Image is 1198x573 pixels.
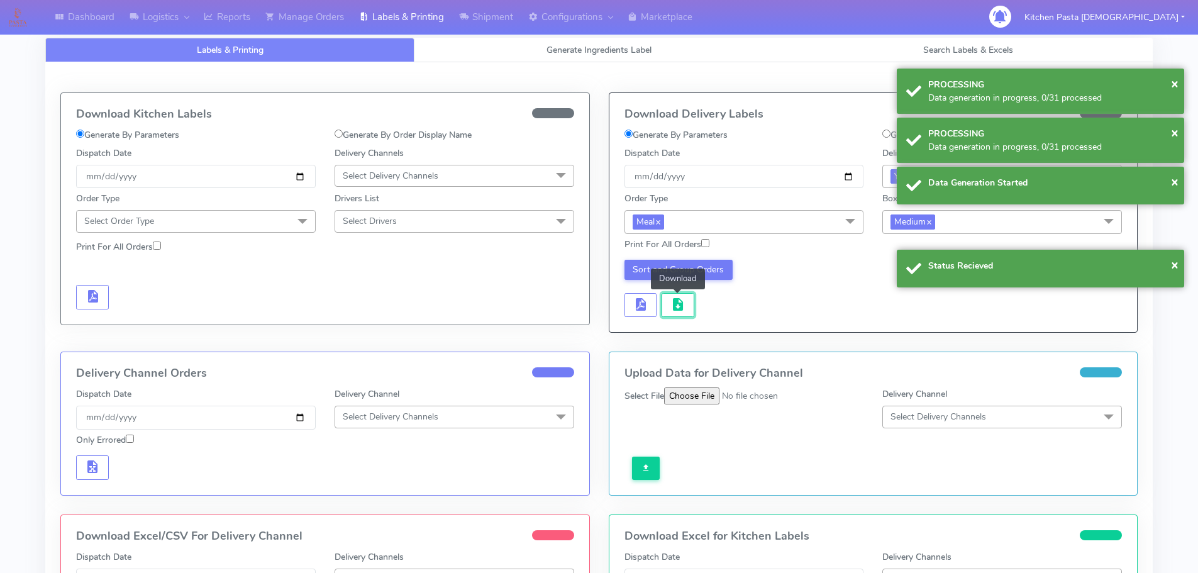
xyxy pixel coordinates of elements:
span: × [1171,124,1179,141]
div: PROCESSING [928,78,1175,91]
input: Only Errored [126,435,134,443]
div: Data generation in progress, 0/31 processed [928,91,1175,104]
h4: Download Excel for Kitchen Labels [624,530,1123,543]
h4: Download Delivery Labels [624,108,1123,121]
h4: Upload Data for Delivery Channel [624,367,1123,380]
span: × [1171,173,1179,190]
input: Print For All Orders [153,242,161,250]
button: Sort and Group Orders [624,260,733,280]
label: Delivery Channels [882,147,951,160]
button: Close [1171,123,1179,142]
button: Kitchen Pasta [DEMOGRAPHIC_DATA] [1015,4,1194,30]
a: x [655,214,660,228]
span: Medium [890,214,935,229]
label: Print For All Orders [76,240,161,253]
h4: Delivery Channel Orders [76,367,574,380]
label: Box Size [882,192,916,205]
input: Generate By Parameters [76,130,84,138]
label: Order Type [624,192,668,205]
h4: Download Excel/CSV For Delivery Channel [76,530,574,543]
span: Search Labels & Excels [923,44,1013,56]
button: Close [1171,172,1179,191]
label: Order Type [76,192,119,205]
button: Close [1171,255,1179,274]
input: Print For All Orders [701,239,709,247]
label: Print For All Orders [624,238,709,251]
div: Status Recieved [928,259,1175,272]
span: Select Order Type [84,215,154,227]
label: Dispatch Date [76,550,131,564]
span: Select Delivery Channels [343,411,438,423]
span: Select Drivers [343,215,397,227]
label: Only Errored [76,433,134,447]
label: Dispatch Date [624,550,680,564]
span: × [1171,256,1179,273]
span: Select Delivery Channels [890,411,986,423]
span: Generate Ingredients Label [546,44,652,56]
button: Close [1171,74,1179,93]
input: Generate By Order Display Name [882,130,890,138]
input: Generate By Parameters [624,130,633,138]
label: Dispatch Date [76,387,131,401]
label: Delivery Channel [882,387,947,401]
div: PROCESSING [928,127,1175,140]
label: Generate By Parameters [76,128,179,142]
span: Select Delivery Channels [343,170,438,182]
label: Delivery Channel [335,387,399,401]
span: × [1171,75,1179,92]
div: Data Generation Started [928,176,1175,189]
label: Dispatch Date [76,147,131,160]
div: Data generation in progress, 0/31 processed [928,140,1175,153]
span: Meal [633,214,664,229]
label: Select File [624,389,664,403]
label: Generate By Order Display Name [335,128,472,142]
input: Generate By Order Display Name [335,130,343,138]
label: Delivery Channels [882,550,951,564]
label: Delivery Channels [335,550,404,564]
label: Delivery Channels [335,147,404,160]
label: Generate By Order Display Name [882,128,1019,142]
span: Yodel [890,169,924,184]
label: Generate By Parameters [624,128,728,142]
h4: Download Kitchen Labels [76,108,574,121]
label: Drivers List [335,192,379,205]
ul: Tabs [45,38,1153,62]
span: Labels & Printing [197,44,263,56]
label: Dispatch Date [624,147,680,160]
